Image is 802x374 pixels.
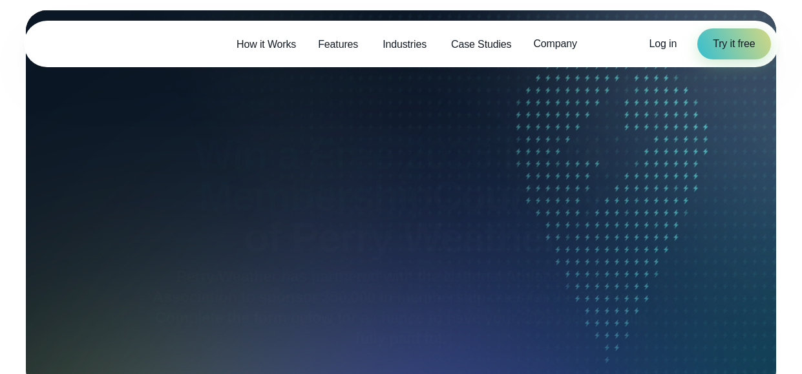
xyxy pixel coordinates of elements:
[713,36,755,52] span: Try it free
[440,31,522,57] a: Case Studies
[383,37,427,52] span: Industries
[318,37,358,52] span: Features
[451,37,511,52] span: Case Studies
[533,36,576,52] span: Company
[226,31,307,57] a: How it Works
[649,36,677,52] a: Log in
[649,38,677,49] span: Log in
[237,37,296,52] span: How it Works
[697,28,770,59] a: Try it free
